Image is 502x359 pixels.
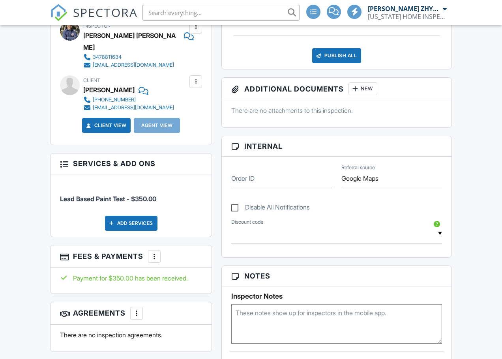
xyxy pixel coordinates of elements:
input: Search everything... [142,5,300,21]
h5: Inspector Notes [231,292,442,300]
span: Lead Based Paint Test - $350.00 [60,195,156,203]
p: There are no inspection agreements. [60,331,202,339]
label: Disable All Notifications [231,204,310,213]
a: [PHONE_NUMBER] [83,96,174,104]
h3: Services & Add ons [51,153,212,174]
a: SPECTORA [50,11,138,27]
div: NEW YORK HOME INSPECTIONS [368,13,447,21]
div: [EMAIL_ADDRESS][DOMAIN_NAME] [93,105,174,111]
h3: Agreements [51,302,212,325]
div: [EMAIL_ADDRESS][DOMAIN_NAME] [93,62,174,68]
h3: Internal [222,136,451,157]
div: Publish All [312,48,362,63]
div: [PERSON_NAME] ZHYGIR [368,5,441,13]
h3: Notes [222,266,451,286]
label: Referral source [341,164,375,171]
div: New [348,82,377,95]
a: [EMAIL_ADDRESS][DOMAIN_NAME] [83,61,187,69]
span: Client [83,77,100,83]
label: Discount code [231,219,263,226]
span: SPECTORA [73,4,138,21]
div: Payment for $350.00 has been received. [60,274,202,282]
a: [EMAIL_ADDRESS][DOMAIN_NAME] [83,104,174,112]
h3: Additional Documents [222,78,451,100]
div: [PERSON_NAME] [PERSON_NAME] [83,30,180,53]
a: 3478811634 [83,53,187,61]
div: Add Services [105,216,157,231]
p: There are no attachments to this inspection. [231,106,442,115]
li: Service: Lead Based Paint Test [60,180,202,209]
h3: Fees & Payments [51,245,212,268]
div: 3478811634 [93,54,122,60]
a: Client View [85,122,127,129]
div: [PHONE_NUMBER] [93,97,136,103]
img: The Best Home Inspection Software - Spectora [50,4,67,21]
div: [PERSON_NAME] [83,84,135,96]
label: Order ID [231,174,255,183]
